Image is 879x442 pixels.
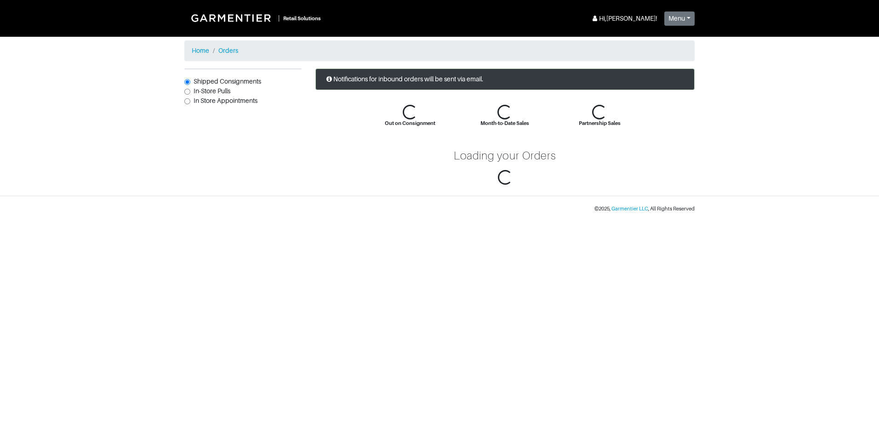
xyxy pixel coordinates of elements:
[184,7,325,28] a: |Retail Solutions
[579,119,621,127] div: Partnership Sales
[315,68,695,90] div: Notifications for inbound orders will be sent via email.
[591,14,657,23] div: Hi, [PERSON_NAME] !
[184,40,695,61] nav: breadcrumb
[283,16,321,21] small: Retail Solutions
[186,9,278,27] img: Garmentier
[184,89,190,95] input: In-Store Pulls
[184,79,190,85] input: Shipped Consignments
[194,87,230,95] span: In-Store Pulls
[278,13,280,23] div: |
[194,97,257,104] span: In Store Appointments
[194,78,261,85] span: Shipped Consignments
[184,98,190,104] input: In Store Appointments
[192,47,209,54] a: Home
[480,119,529,127] div: Month-to-Date Sales
[594,206,695,211] small: © 2025 , , All Rights Reserved
[454,149,556,163] div: Loading your Orders
[664,11,695,26] button: Menu
[611,206,648,211] a: Garmentier LLC
[385,119,435,127] div: Out on Consignment
[218,47,238,54] a: Orders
